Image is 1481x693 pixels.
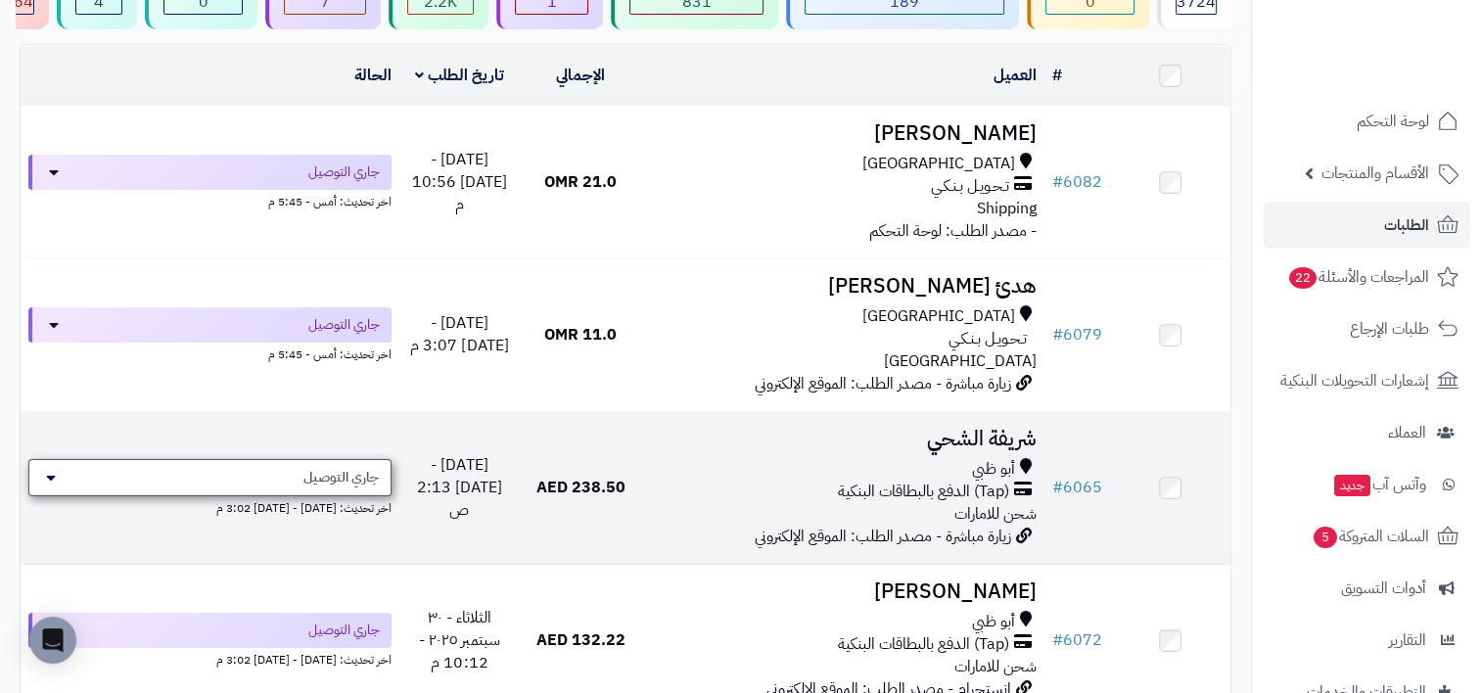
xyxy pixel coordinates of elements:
div: اخر تحديث: أمس - 5:45 م [28,190,392,210]
span: # [1051,628,1062,652]
span: العملاء [1388,419,1426,446]
img: logo-2.png [1348,52,1462,93]
span: المراجعات والأسئلة [1287,263,1429,291]
span: أدوات التسويق [1341,575,1426,602]
div: اخر تحديث: [DATE] - [DATE] 3:02 م [28,496,392,517]
a: تاريخ الطلب [415,64,504,87]
span: Shipping [976,197,1036,220]
a: # [1051,64,1061,87]
div: Open Intercom Messenger [29,617,76,664]
a: التقارير [1264,617,1469,664]
span: جديد [1334,475,1370,496]
span: طلبات الإرجاع [1350,315,1429,343]
h3: هدئ [PERSON_NAME] [649,275,1037,298]
a: طلبات الإرجاع [1264,305,1469,352]
span: [GEOGRAPHIC_DATA] [883,349,1036,373]
span: # [1051,323,1062,346]
h3: شريفة الشحي [649,428,1037,450]
span: الأقسام والمنتجات [1321,160,1429,187]
h3: [PERSON_NAME] [649,122,1037,145]
span: التقارير [1389,626,1426,654]
a: العملاء [1264,409,1469,456]
a: العميل [993,64,1036,87]
span: # [1051,170,1062,194]
span: زيارة مباشرة - مصدر الطلب: الموقع الإلكتروني [754,372,1010,395]
a: وآتس آبجديد [1264,461,1469,508]
span: شحن للامارات [953,502,1036,526]
span: [GEOGRAPHIC_DATA] [861,153,1014,175]
a: السلات المتروكة5 [1264,513,1469,560]
span: لوحة التحكم [1357,108,1429,135]
span: أبو ظبي [971,611,1014,633]
span: جاري التوصيل [308,315,380,335]
span: 11.0 OMR [544,323,617,346]
a: #6065 [1051,476,1101,499]
span: جاري التوصيل [308,162,380,182]
a: الطلبات [1264,202,1469,249]
a: الحالة [354,64,392,87]
a: إشعارات التحويلات البنكية [1264,357,1469,404]
span: إشعارات التحويلات البنكية [1280,367,1429,394]
a: #6079 [1051,323,1101,346]
a: #6082 [1051,170,1101,194]
a: المراجعات والأسئلة22 [1264,254,1469,300]
span: الثلاثاء - ٣٠ سبتمبر ٢٠٢٥ - 10:12 م [419,606,499,674]
span: زيارة مباشرة - مصدر الطلب: الموقع الإلكتروني [754,525,1010,548]
span: 21.0 OMR [544,170,617,194]
span: 238.50 AED [536,476,625,499]
a: لوحة التحكم [1264,98,1469,145]
span: وآتس آب [1332,471,1426,498]
div: اخر تحديث: أمس - 5:45 م [28,343,392,363]
span: جاري التوصيل [303,468,379,487]
span: الطلبات [1384,211,1429,239]
span: [DATE] - [DATE] 10:56 م [412,148,507,216]
a: أدوات التسويق [1264,565,1469,612]
span: (Tap) الدفع بالبطاقات البنكية [837,633,1008,656]
span: أبو ظبي [971,458,1014,481]
span: 132.22 AED [536,628,625,652]
a: الإجمالي [556,64,605,87]
span: (Tap) الدفع بالبطاقات البنكية [837,481,1008,503]
span: تـحـويـل بـنـكـي [930,175,1008,198]
span: 22 [1289,267,1317,289]
span: جاري التوصيل [308,621,380,640]
span: [DATE] - [DATE] 3:07 م [410,311,508,357]
div: اخر تحديث: [DATE] - [DATE] 3:02 م [28,648,392,669]
span: 5 [1314,527,1337,548]
span: [GEOGRAPHIC_DATA] [861,305,1014,328]
a: #6072 [1051,628,1101,652]
span: # [1051,476,1062,499]
span: تـحـويـل بـنـكـي [948,328,1026,350]
h3: [PERSON_NAME] [649,580,1037,603]
span: السلات المتروكة [1312,523,1429,550]
td: - مصدر الطلب: لوحة التحكم [641,107,1044,258]
span: شحن للامارات [953,655,1036,678]
span: [DATE] - [DATE] 2:13 ص [417,453,502,522]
